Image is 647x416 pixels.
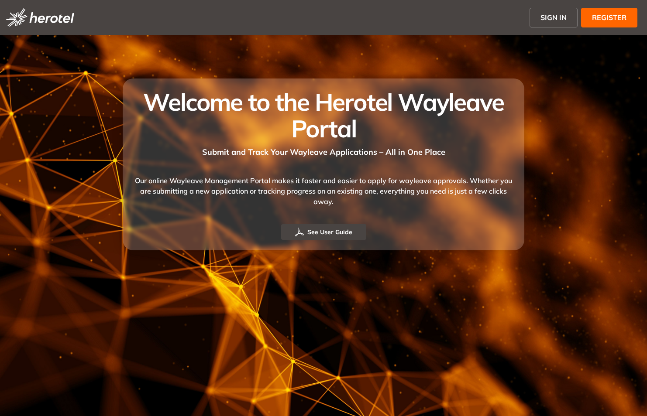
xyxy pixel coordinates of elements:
button: REGISTER [581,8,637,27]
div: Submit and Track Your Wayleave Applications – All in One Place [133,142,514,158]
span: REGISTER [592,12,626,23]
img: logo [6,8,74,27]
div: Our online Wayleave Management Portal makes it faster and easier to apply for wayleave approvals.... [133,158,514,224]
span: SIGN IN [540,12,567,23]
span: Welcome to the Herotel Wayleave Portal [143,87,503,143]
button: See User Guide [281,224,366,240]
span: See User Guide [307,227,352,237]
button: SIGN IN [530,8,578,27]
